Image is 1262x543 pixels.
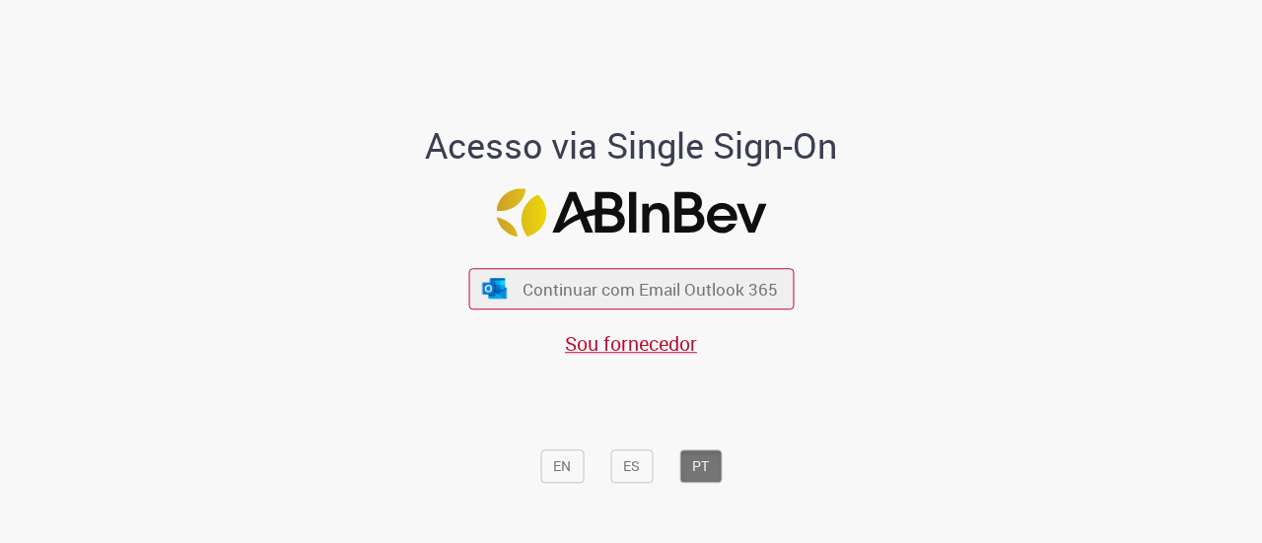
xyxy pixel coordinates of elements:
img: ícone Azure/Microsoft 360 [481,278,509,299]
button: ícone Azure/Microsoft 360 Continuar com Email Outlook 365 [468,269,794,309]
button: PT [679,449,722,483]
span: Continuar com Email Outlook 365 [523,278,778,301]
h1: Acesso via Single Sign-On [358,126,905,166]
button: ES [610,449,653,483]
button: EN [540,449,584,483]
a: Sou fornecedor [565,330,697,357]
img: Logo ABInBev [496,188,766,237]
